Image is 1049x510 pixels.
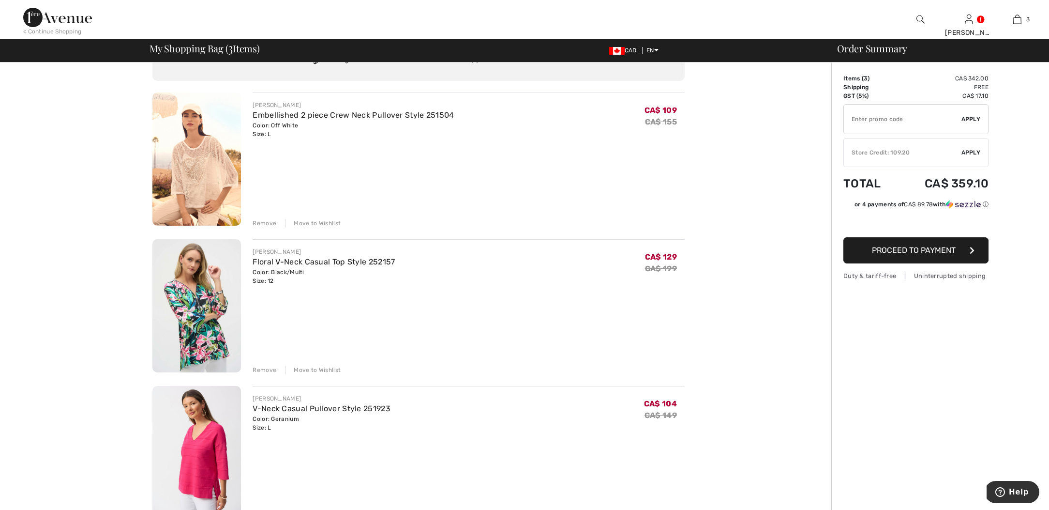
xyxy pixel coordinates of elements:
[916,14,925,25] img: search the website
[843,212,989,234] iframe: PayPal-paypal
[843,237,989,263] button: Proceed to Payment
[864,75,868,82] span: 3
[253,101,454,109] div: [PERSON_NAME]
[844,148,961,157] div: Store Credit: 109.20
[897,167,989,200] td: CA$ 359.10
[961,148,981,157] span: Apply
[644,411,677,420] s: CA$ 149
[150,44,260,53] span: My Shopping Bag ( Items)
[253,121,454,139] div: Color: Off White Size: L
[285,219,341,228] div: Move to Wishlist
[253,257,395,266] a: Floral V-Neck Casual Top Style 252157
[843,271,989,280] div: Duty & tariff-free | Uninterrupted shipping
[961,115,981,124] span: Apply
[152,239,241,372] img: Floral V-Neck Casual Top Style 252157
[285,366,341,374] div: Move to Wishlist
[965,15,973,24] a: Sign In
[645,264,677,273] s: CA$ 199
[253,415,390,432] div: Color: Geranium Size: L
[253,110,454,120] a: Embellished 2 piece Crew Neck Pullover Style 251504
[965,14,973,25] img: My Info
[253,394,390,403] div: [PERSON_NAME]
[253,268,395,285] div: Color: Black/Multi Size: 12
[843,83,897,92] td: Shipping
[646,47,659,54] span: EN
[843,167,897,200] td: Total
[645,117,677,126] s: CA$ 155
[854,200,989,209] div: or 4 payments of with
[872,246,956,255] span: Proceed to Payment
[825,44,1043,53] div: Order Summary
[897,83,989,92] td: Free
[897,92,989,100] td: CA$ 17.10
[904,201,933,208] span: CA$ 89.78
[843,92,897,100] td: GST (5%)
[897,74,989,83] td: CA$ 342.00
[644,106,677,115] span: CA$ 109
[228,41,233,54] span: 3
[23,27,82,36] div: < Continue Shopping
[844,105,961,134] input: Promo code
[645,252,677,262] span: CA$ 129
[253,366,276,374] div: Remove
[23,8,92,27] img: 1ère Avenue
[1026,15,1030,24] span: 3
[843,200,989,212] div: or 4 payments ofCA$ 89.78withSezzle Click to learn more about Sezzle
[253,404,390,413] a: V-Neck Casual Pullover Style 251923
[609,47,625,55] img: Canadian Dollar
[644,399,677,408] span: CA$ 104
[945,28,992,38] div: [PERSON_NAME]
[993,14,1041,25] a: 3
[987,481,1039,505] iframe: Opens a widget where you can find more information
[253,247,395,256] div: [PERSON_NAME]
[946,200,981,209] img: Sezzle
[609,47,641,54] span: CAD
[152,93,241,226] img: Embellished 2 piece Crew Neck Pullover Style 251504
[843,74,897,83] td: Items ( )
[1013,14,1021,25] img: My Bag
[253,219,276,228] div: Remove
